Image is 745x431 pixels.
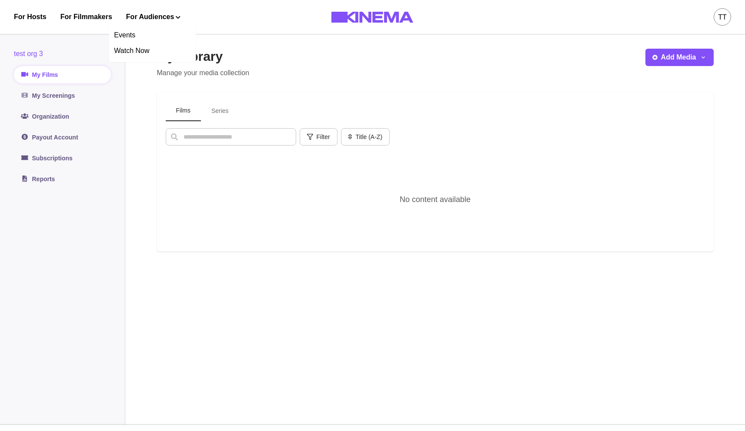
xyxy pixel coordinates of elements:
[14,12,47,22] a: For Hosts
[14,66,111,83] a: My Films
[14,108,111,125] a: Organization
[400,194,471,206] p: No content available
[14,149,111,167] a: Subscriptions
[126,12,180,22] button: For Audiences
[60,12,112,22] a: For Filmmakers
[300,128,337,146] button: Filter
[109,27,196,43] a: Events
[341,128,390,146] button: Title (A-Z)
[157,49,250,64] h2: My Library
[718,12,727,23] div: tt
[14,49,111,59] div: test org 3
[645,49,714,66] button: Add Media
[166,101,201,121] button: Films
[14,129,111,146] a: Payout Account
[109,43,196,59] a: Watch Now
[157,68,250,78] p: Manage your media collection
[201,101,239,121] button: Series
[14,87,111,104] a: My Screenings
[14,170,111,188] a: Reports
